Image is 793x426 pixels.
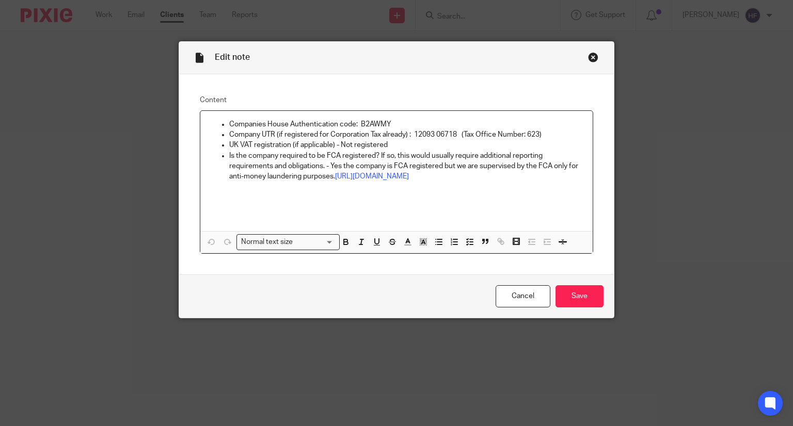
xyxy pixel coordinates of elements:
div: Search for option [236,234,340,250]
p: Is the company required to be FCA registered? If so, this would usually require additional report... [229,151,585,182]
a: Cancel [496,285,550,307]
input: Save [556,285,604,307]
span: Edit note [215,53,250,61]
span: Normal text size [239,237,295,248]
p: UK VAT registration (if applicable) - Not registered [229,140,585,150]
label: Content [200,95,594,105]
p: Companies House Authentication code: B2AWMY [229,119,585,129]
a: [URL][DOMAIN_NAME] [335,173,409,180]
p: Company UTR (if registered for Corporation Tax already) : 12093 06718 (Tax Office Number: 623) [229,129,585,140]
input: Search for option [296,237,334,248]
div: Close this dialog window [588,52,598,62]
